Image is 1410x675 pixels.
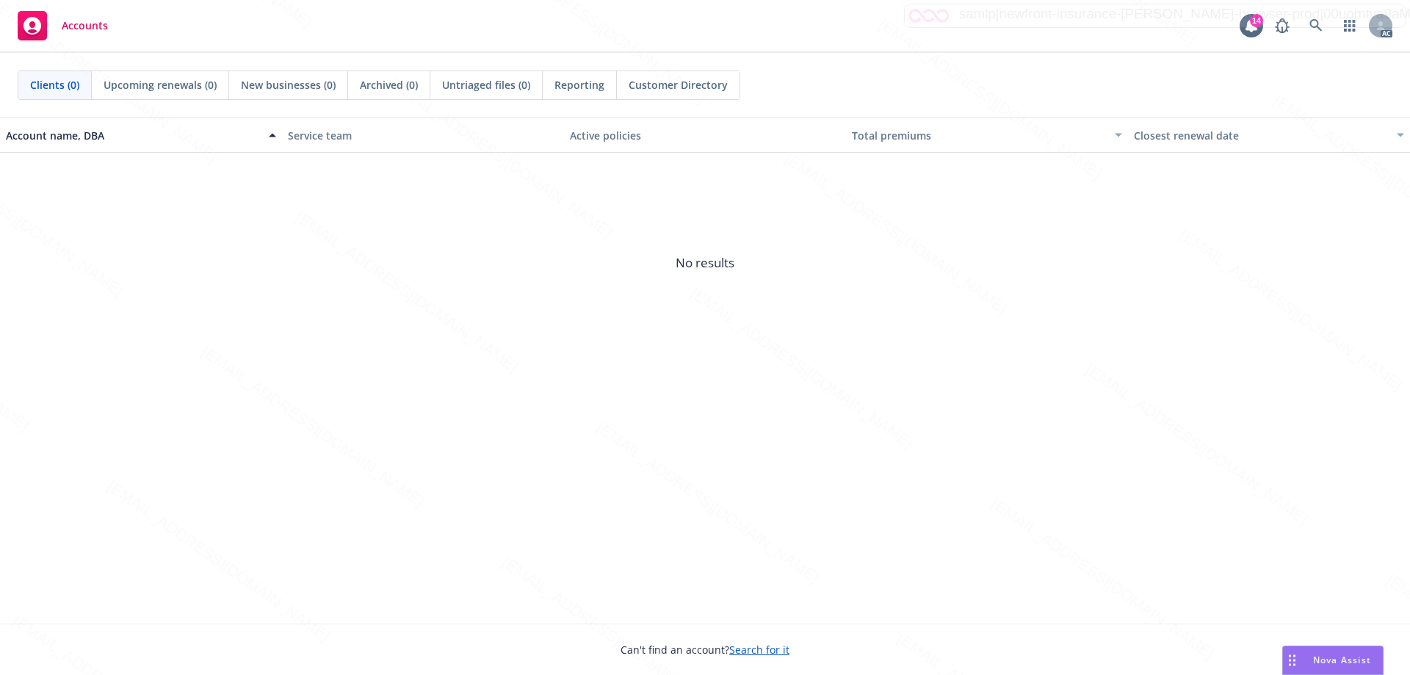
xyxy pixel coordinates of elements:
span: Reporting [554,77,604,93]
div: 14 [1250,14,1263,27]
span: Archived (0) [360,77,418,93]
span: Can't find an account? [621,642,789,657]
a: Accounts [12,5,114,46]
a: Report a Bug [1268,11,1297,40]
button: Nova Assist [1282,646,1384,675]
div: Service team [288,128,558,143]
div: Closest renewal date [1134,128,1388,143]
span: Customer Directory [629,77,728,93]
button: Active policies [564,118,846,153]
span: Nova Assist [1313,654,1371,666]
div: Total premiums [852,128,1106,143]
span: Clients (0) [30,77,79,93]
button: Service team [282,118,564,153]
span: Accounts [62,20,108,32]
a: Search for it [729,643,789,657]
span: Upcoming renewals (0) [104,77,217,93]
div: Drag to move [1283,646,1301,674]
a: Switch app [1335,11,1364,40]
button: Closest renewal date [1128,118,1410,153]
span: Untriaged files (0) [442,77,530,93]
div: Account name, DBA [6,128,260,143]
button: Total premiums [846,118,1128,153]
a: Search [1301,11,1331,40]
span: New businesses (0) [241,77,336,93]
div: Active policies [570,128,840,143]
